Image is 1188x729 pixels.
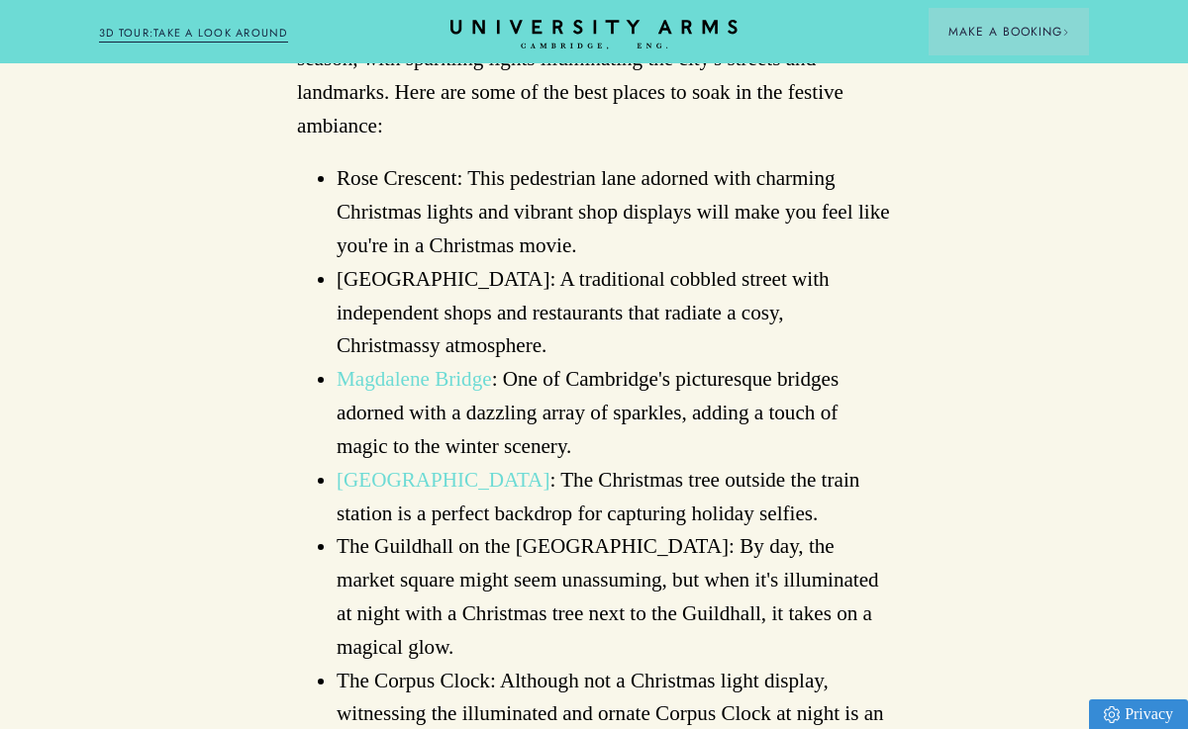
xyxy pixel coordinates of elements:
[337,468,549,492] a: [GEOGRAPHIC_DATA]
[297,9,891,142] p: Cambridge transforms into a winter wonderland during the holiday season, with sparkling lights il...
[337,162,891,262] li: Rose Crescent: This pedestrian lane adorned with charming Christmas lights and vibrant shop displ...
[948,23,1069,41] span: Make a Booking
[1089,699,1188,729] a: Privacy
[99,25,288,43] a: 3D TOUR:TAKE A LOOK AROUND
[1062,29,1069,36] img: Arrow icon
[337,367,492,391] a: Magdalene Bridge
[337,363,891,463] li: : One of Cambridge's picturesque bridges adorned with a dazzling array of sparkles, adding a touc...
[337,530,891,664] li: The Guildhall on the [GEOGRAPHIC_DATA]: By day, the market square might seem unassuming, but when...
[929,8,1089,55] button: Make a BookingArrow icon
[1104,706,1120,723] img: Privacy
[337,263,891,363] li: [GEOGRAPHIC_DATA]: A traditional cobbled street with independent shops and restaurants that radia...
[450,20,738,50] a: Home
[337,464,891,531] li: : The Christmas tree outside the train station is a perfect backdrop for capturing holiday selfies.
